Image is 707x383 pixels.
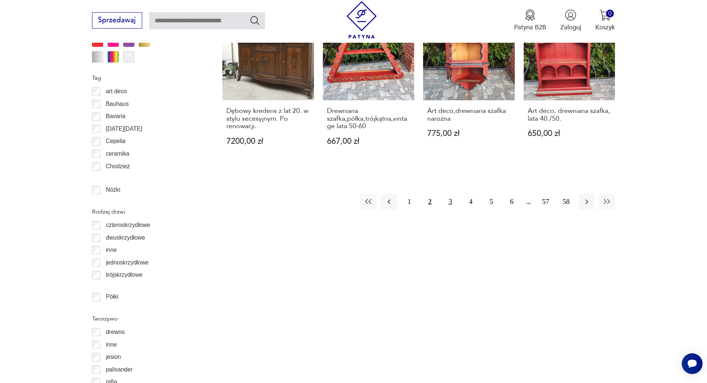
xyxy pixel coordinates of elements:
h3: Art deco,drewniana szafka narożna [427,107,511,123]
p: jednoskrzydłowe [106,258,148,267]
h3: Dębowy kredens z lat 20. w stylu secesyjnym. Po renowacji. [226,107,310,130]
h3: Art deco, drewniana szafka, lata 40./50. [528,107,611,123]
button: Zaloguj [560,9,581,32]
p: Ćmielów [106,174,128,184]
button: 58 [558,194,574,210]
p: dwuskrzydłowe [106,233,145,243]
button: 5 [483,194,499,210]
p: czteroskrzydłowe [106,220,150,230]
a: Art deco, drewniana szafka, lata 40./50.Art deco, drewniana szafka, lata 40./50.650,00 zł [524,9,615,163]
button: Patyna B2B [514,9,546,32]
p: palisander [106,365,132,374]
div: 0 [606,10,614,17]
a: Sprzedawaj [92,18,142,24]
a: Dębowy kredens z lat 20. w stylu secesyjnym. Po renowacji.Dębowy kredens z lat 20. w stylu secesy... [222,9,314,163]
img: Ikonka użytkownika [565,9,576,21]
button: 57 [538,194,554,210]
p: Nóżki [106,185,120,195]
p: Tag [92,73,201,83]
button: Szukaj [249,15,260,26]
a: Drewniana szafka,półka,trójkątna,vintage lata 50-60Drewniana szafka,półka,trójkątna,vintage lata ... [323,9,415,163]
h3: Drewniana szafka,półka,trójkątna,vintage lata 50-60 [327,107,410,130]
p: Bavaria [106,111,125,121]
iframe: Smartsupp widget button [682,353,703,374]
p: ceramika [106,149,129,159]
a: Ikona medaluPatyna B2B [514,9,546,32]
p: jesion [106,352,121,362]
a: Art deco,drewniana szafka narożnaArt deco,drewniana szafka narożna775,00 zł [423,9,515,163]
p: 650,00 zł [528,130,611,137]
p: 775,00 zł [427,130,511,137]
button: 1 [401,194,417,210]
p: Cepelia [106,136,125,146]
p: trójskrzydłowe [106,270,143,280]
img: Patyna - sklep z meblami i dekoracjami vintage [343,1,380,39]
p: Półki [106,292,118,302]
button: Sprzedawaj [92,12,142,29]
p: Koszyk [595,23,615,32]
button: 6 [504,194,520,210]
button: 0Koszyk [595,9,615,32]
p: Patyna B2B [514,23,546,32]
p: Tworzywo [92,314,201,324]
p: [DATE][DATE] [106,124,142,134]
img: Ikona koszyka [599,9,611,21]
p: Zaloguj [560,23,581,32]
button: 4 [463,194,479,210]
button: 3 [442,194,458,210]
p: 7200,00 zł [226,137,310,145]
p: drewno [106,327,125,337]
p: art deco [106,87,127,96]
button: 2 [422,194,438,210]
p: Bauhaus [106,99,129,109]
p: Chodzież [106,162,130,171]
p: 667,00 zł [327,137,410,145]
p: inne [106,245,117,255]
p: inne [106,340,117,350]
img: Ikona medalu [524,9,536,21]
p: Rodzaj drzwi [92,207,201,217]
